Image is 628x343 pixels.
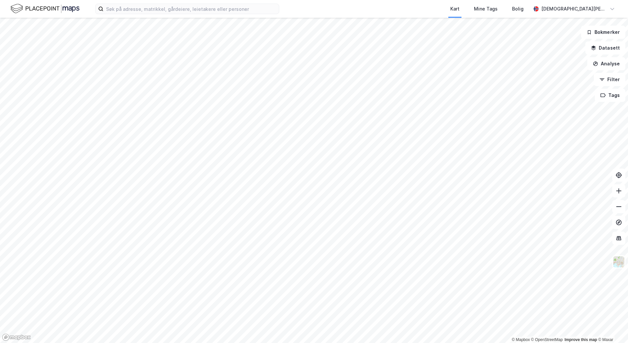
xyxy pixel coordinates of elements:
[512,337,530,342] a: Mapbox
[613,256,625,268] img: Z
[594,73,625,86] button: Filter
[587,57,625,70] button: Analyse
[531,337,563,342] a: OpenStreetMap
[11,3,79,14] img: logo.f888ab2527a4732fd821a326f86c7f29.svg
[474,5,498,13] div: Mine Tags
[565,337,597,342] a: Improve this map
[103,4,279,14] input: Søk på adresse, matrikkel, gårdeiere, leietakere eller personer
[581,26,625,39] button: Bokmerker
[595,311,628,343] iframe: Chat Widget
[2,333,31,341] a: Mapbox homepage
[512,5,524,13] div: Bolig
[450,5,460,13] div: Kart
[541,5,607,13] div: [DEMOGRAPHIC_DATA][PERSON_NAME]
[585,41,625,55] button: Datasett
[595,89,625,102] button: Tags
